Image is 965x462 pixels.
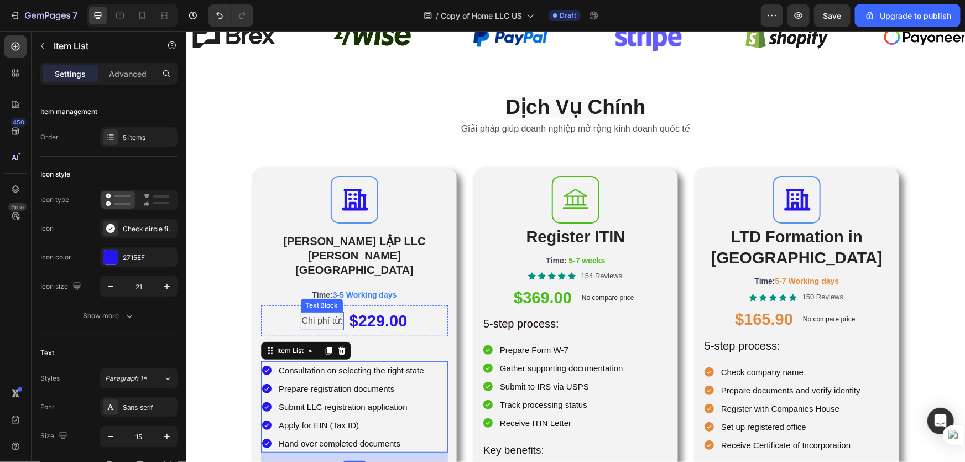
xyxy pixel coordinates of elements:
[72,9,77,22] p: 7
[109,68,147,80] p: Advanced
[92,350,238,365] p: Prepare registration documents
[547,273,608,304] div: $165.90
[616,262,657,271] p: 150 Reviews
[314,385,437,399] p: Receive ITIN Letter
[314,348,437,363] p: Submit to IRS via USPS
[92,387,238,402] p: Apply for EIN (Tax ID)
[92,405,238,420] p: Hand over completed documents
[40,252,71,262] div: Icon color
[117,269,154,279] div: Text Block
[40,169,70,179] div: Icon style
[927,408,954,434] div: Open Intercom Messenger
[617,285,669,292] p: No compare price
[535,388,674,403] p: Set up registered office
[100,368,178,388] button: Paragraph 1*
[116,282,157,298] p: Chi phí từ:
[123,133,175,143] div: 5 items
[114,281,158,299] div: Rich Text Editor. Editing area: main
[864,10,951,22] div: Upgrade to publish
[296,195,483,218] h2: Register ITIN
[123,403,175,413] div: Sans-serif
[535,352,674,367] p: Prepare documents and verify identity
[105,373,147,383] span: Paragraph 1*
[162,274,222,305] div: $229.00
[535,407,674,422] p: Receive Certificate of Incorporation
[436,10,439,22] span: /
[40,195,69,205] div: Icon type
[40,279,84,294] div: Icon size
[88,315,119,325] div: Item List
[320,65,460,87] strong: Dịch Vụ Chính
[359,225,380,234] span: Time:
[568,246,589,255] span: Time:
[297,413,482,427] p: Key benefits:
[314,330,437,345] p: Gather supporting documentation
[560,11,576,20] span: Draft
[40,224,54,233] div: Icon
[208,4,253,27] div: Undo/Redo
[92,368,238,383] p: Submit LLC registration application
[4,4,82,27] button: 7
[40,429,70,444] div: Size
[54,39,148,53] p: Item List
[395,241,436,250] p: 154 Reviews
[326,251,387,282] div: $369.00
[314,312,437,326] p: Prepare Form W-7
[76,309,260,323] p: 5-step process:
[535,334,674,349] p: Check company name
[126,259,147,268] span: Time:
[84,310,135,321] div: Show more
[297,285,482,300] p: 5-step process:
[92,332,238,347] p: Consultation on selecting the right state
[823,11,842,20] span: Save
[814,4,851,27] button: Save
[535,370,674,385] p: Register with Companies House
[123,224,175,234] div: Check circle filled
[55,68,86,80] p: Settings
[40,306,178,326] button: Show more
[75,202,262,247] h2: Rich Text Editor. Editing area: main
[441,10,522,22] span: Copy of Home LLC US
[11,118,27,127] div: 450
[1,90,778,106] p: Giải pháp giúp doanh nghiệp mở rộng kinh doanh quốc tế
[147,259,211,268] span: 3-5 Working days
[186,31,965,462] iframe: Design area
[382,225,419,234] span: 5-7 weeks
[518,308,703,322] p: 5-step process:
[395,263,448,270] p: No compare price
[517,195,704,238] h2: LTD Formation in [GEOGRAPHIC_DATA]
[123,253,175,263] div: 2715EF
[76,203,260,246] p: [PERSON_NAME] LẬP LLC [PERSON_NAME][GEOGRAPHIC_DATA]
[40,107,97,117] div: Item management
[855,4,961,27] button: Upgrade to publish
[40,348,54,358] div: Text
[40,373,60,383] div: Styles
[314,366,437,381] p: Track processing status
[589,246,653,255] span: 5-7 Working days
[8,203,27,211] div: Beta
[40,402,54,412] div: Font
[40,132,59,142] div: Order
